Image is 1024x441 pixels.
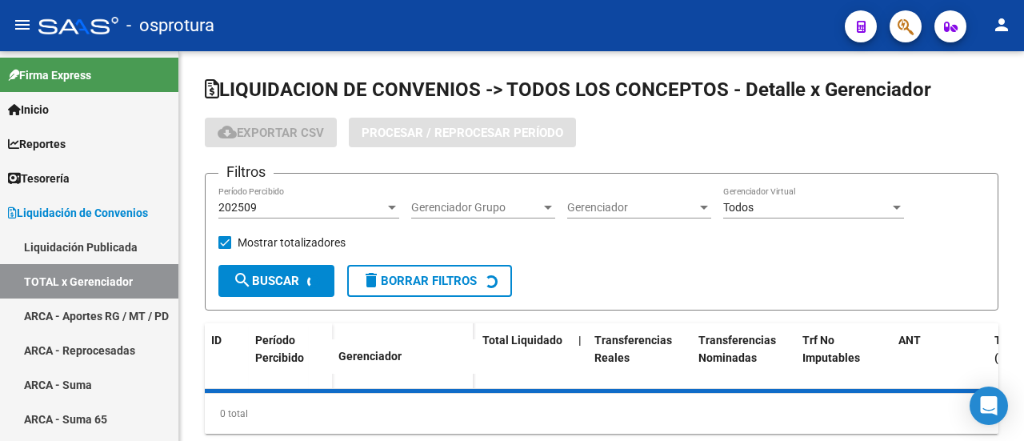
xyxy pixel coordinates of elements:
[332,339,476,374] datatable-header-cell: Gerenciador
[362,126,563,140] span: Procesar / Reprocesar período
[233,274,299,288] span: Buscar
[698,334,776,365] span: Transferencias Nominadas
[349,118,576,147] button: Procesar / Reprocesar período
[723,201,754,214] span: Todos
[572,323,588,394] datatable-header-cell: |
[802,334,860,365] span: Trf No Imputables
[8,170,70,187] span: Tesorería
[588,323,692,394] datatable-header-cell: Transferencias Reales
[567,201,697,214] span: Gerenciador
[8,204,148,222] span: Liquidación de Convenios
[970,387,1008,425] div: Open Intercom Messenger
[205,394,998,434] div: 0 total
[205,323,249,391] datatable-header-cell: ID
[211,334,222,347] span: ID
[411,201,541,214] span: Gerenciador Grupo
[126,8,214,43] span: - osprotura
[992,15,1011,34] mat-icon: person
[8,66,91,84] span: Firma Express
[482,334,562,347] span: Total Liquidado
[594,334,672,365] span: Transferencias Reales
[578,334,582,347] span: |
[233,271,252,290] mat-icon: search
[249,323,309,391] datatable-header-cell: Período Percibido
[218,161,274,183] h3: Filtros
[218,122,237,142] mat-icon: cloud_download
[692,323,796,394] datatable-header-cell: Transferencias Nominadas
[892,323,988,394] datatable-header-cell: ANT
[8,101,49,118] span: Inicio
[13,15,32,34] mat-icon: menu
[205,118,337,147] button: Exportar CSV
[898,334,921,347] span: ANT
[238,233,346,252] span: Mostrar totalizadores
[362,274,477,288] span: Borrar Filtros
[796,323,892,394] datatable-header-cell: Trf No Imputables
[218,265,334,297] button: Buscar
[205,78,931,101] span: LIQUIDACION DE CONVENIOS -> TODOS LOS CONCEPTOS - Detalle x Gerenciador
[218,126,324,140] span: Exportar CSV
[476,323,572,394] datatable-header-cell: Total Liquidado
[362,271,381,290] mat-icon: delete
[347,265,512,297] button: Borrar Filtros
[8,135,66,153] span: Reportes
[218,201,257,214] span: 202509
[255,334,304,365] span: Período Percibido
[338,350,402,363] span: Gerenciador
